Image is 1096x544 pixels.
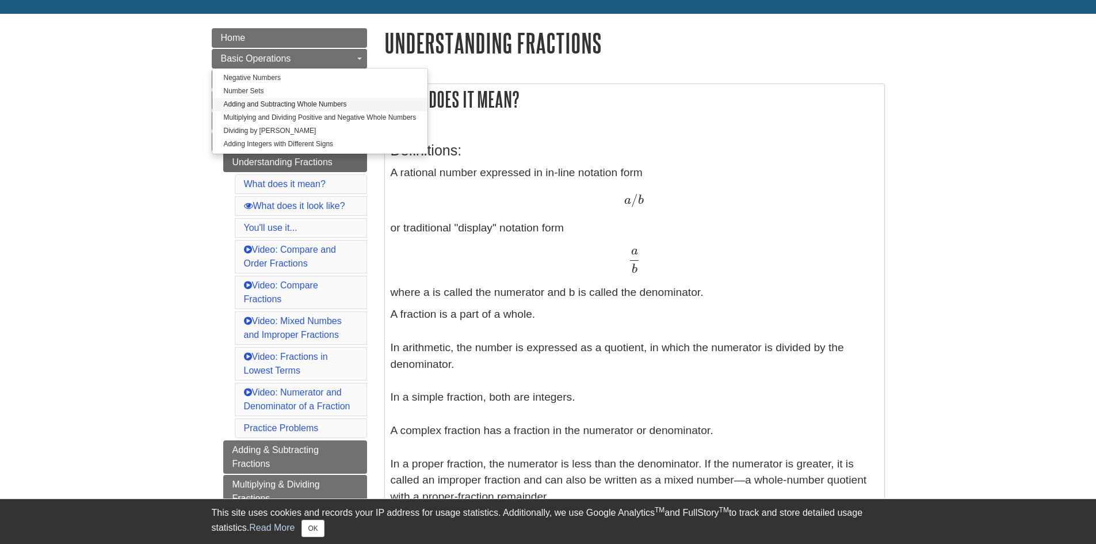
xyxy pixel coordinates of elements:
a: Video: Compare Fractions [244,280,318,304]
a: Practice Problems [244,423,319,433]
a: Number Sets [212,85,428,98]
button: Close [301,520,324,537]
a: What does it mean? [244,179,326,189]
a: Home [212,28,367,48]
a: Adding Integers with Different Signs [212,138,428,151]
a: Adding and Subtracting Whole Numbers [212,98,428,111]
a: Basic Operations [212,49,367,69]
span: b [632,263,637,276]
h3: Definitions: [391,142,879,159]
span: Home [221,33,246,43]
sup: TM [719,506,729,514]
span: a [624,194,631,207]
a: You'll use it... [244,223,297,233]
a: Dividing by [PERSON_NAME] [212,124,428,138]
p: A rational number expressed in in-line notation form or traditional "display" notation form where... [391,165,879,300]
h2: What does it mean? [385,84,884,115]
a: Adding & Subtracting Fractions [223,440,367,474]
span: / [631,192,638,207]
a: Multiplying & Dividing Fractions [223,475,367,508]
a: Read More [249,523,295,532]
div: This site uses cookies and records your IP address for usage statistics. Additionally, we use Goo... [212,506,885,537]
span: Basic Operations [221,54,291,63]
a: Understanding Fractions [223,153,367,172]
a: Video: Mixed Numbes and Improper Fractions [244,316,342,340]
h1: Understanding Fractions [384,28,885,58]
a: Video: Numerator and Denominator of a Fraction [244,387,350,411]
a: Negative Numbers [212,71,428,85]
span: a [631,245,638,257]
sup: TM [655,506,665,514]
a: What does it look like? [244,201,345,211]
a: Video: Fractions in Lowest Terms [244,352,328,375]
a: Multiplying and Dividing Positive and Negative Whole Numbers [212,111,428,124]
a: Video: Compare and Order Fractions [244,245,336,268]
span: b [638,194,644,207]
